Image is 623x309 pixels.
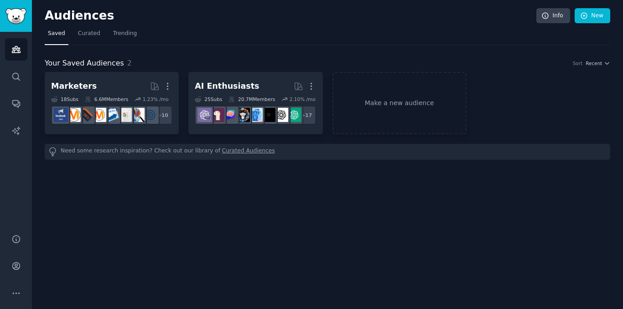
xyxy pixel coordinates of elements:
div: 18 Sub s [51,96,78,102]
div: 6.6M Members [85,96,128,102]
div: + 10 [153,106,172,125]
a: Marketers18Subs6.6MMembers1.23% /mo+10OnlineMarketingMarketingResearchgoogleadsEmailmarketingAskM... [45,72,179,134]
div: AI Enthusiasts [195,81,259,92]
div: + 17 [297,106,316,125]
img: aiArt [236,108,250,122]
a: AI Enthusiasts25Subs20.7MMembers2.10% /mo+17ChatGPTOpenAIArtificialInteligenceartificialaiArtChat... [188,72,322,134]
img: AskMarketing [92,108,106,122]
div: 25 Sub s [195,96,222,102]
img: bigseo [79,108,93,122]
img: googleads [118,108,132,122]
img: OpenAI [274,108,288,122]
a: New [575,8,610,24]
span: Your Saved Audiences [45,58,124,69]
button: Recent [586,60,610,66]
img: FacebookAds [54,108,68,122]
a: Curated Audiences [222,147,275,157]
span: Saved [48,30,65,38]
span: Curated [78,30,100,38]
a: Saved [45,26,68,45]
a: Curated [75,26,104,45]
img: ArtificialInteligence [261,108,275,122]
span: Trending [113,30,137,38]
a: Trending [110,26,140,45]
div: Marketers [51,81,97,92]
a: Info [536,8,570,24]
img: Emailmarketing [105,108,119,122]
img: OnlineMarketing [143,108,157,122]
div: Need some research inspiration? Check out our library of [45,144,610,160]
img: artificial [249,108,263,122]
span: Recent [586,60,602,66]
div: 20.7M Members [228,96,275,102]
img: GummySearch logo [5,8,26,24]
img: content_marketing [67,108,81,122]
img: ChatGPTPro [197,108,212,122]
div: Sort [573,60,583,66]
div: 1.23 % /mo [143,96,169,102]
img: ChatGPTPromptGenius [223,108,237,122]
img: MarketingResearch [130,108,145,122]
img: ChatGPT [287,108,301,122]
img: LocalLLaMA [210,108,224,122]
h2: Audiences [45,9,536,23]
div: 2.10 % /mo [290,96,316,102]
span: 2 [127,59,132,67]
a: Make a new audience [332,72,467,134]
